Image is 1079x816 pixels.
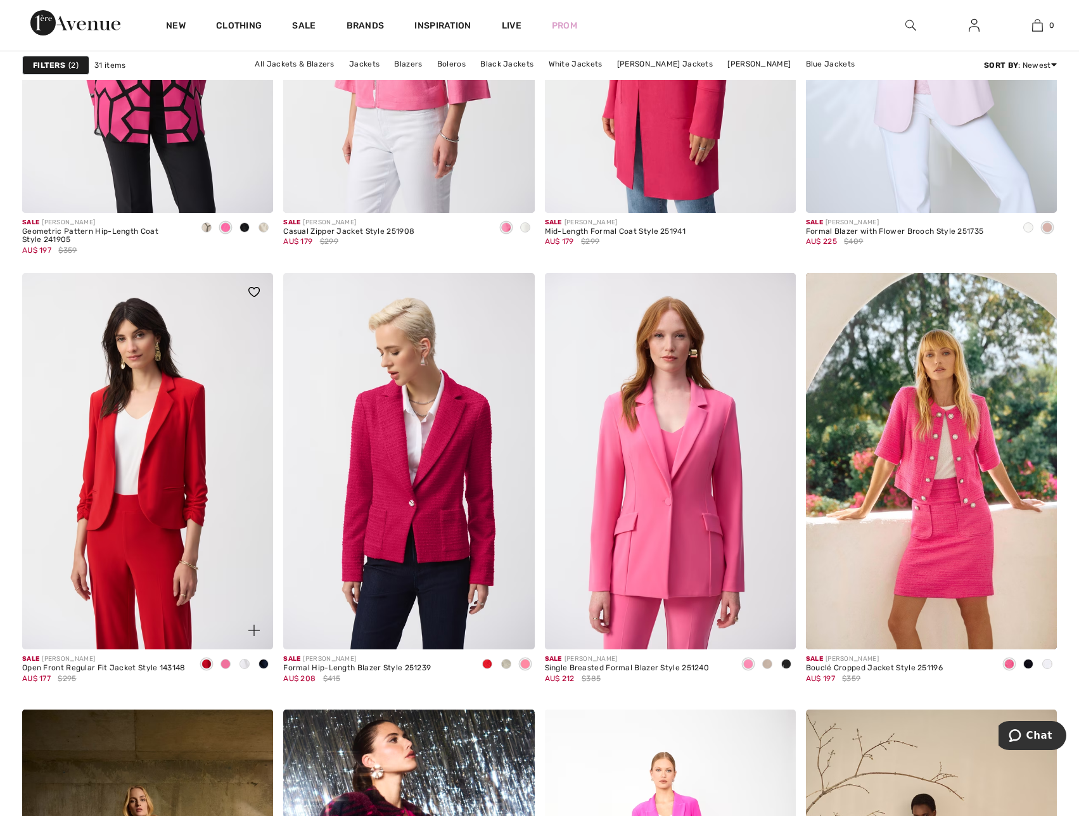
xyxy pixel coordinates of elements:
div: Formal Hip-Length Blazer Style 251239 [283,664,431,673]
a: Jackets [343,56,386,72]
a: White Jackets [542,56,609,72]
div: Casual Zipper Jacket Style 251908 [283,227,414,236]
div: Vanilla 30 [1019,218,1038,239]
div: Black [1019,654,1038,675]
div: [PERSON_NAME] [22,218,187,227]
span: $415 [323,673,340,684]
span: $359 [58,245,77,256]
span: $299 [320,236,338,247]
span: Sale [283,655,300,663]
span: Sale [806,655,823,663]
img: Bouclé Cropped Jacket Style 251196. Pink [806,273,1057,649]
div: Pink [1000,654,1019,675]
div: Radiant red [478,654,497,675]
div: Mid-Length Formal Coat Style 251941 [545,227,686,236]
span: AU$ 177 [22,674,51,683]
span: Sale [283,219,300,226]
img: Open Front Regular Fit Jacket Style 143148. Bubble gum [22,273,273,649]
strong: Filters [33,60,65,71]
div: Quartz [1038,218,1057,239]
span: Sale [545,219,562,226]
div: [PERSON_NAME] [545,654,710,664]
div: Gunmetal/black [254,218,273,239]
img: My Bag [1032,18,1043,33]
div: Bubble gum [497,218,516,239]
a: [PERSON_NAME] Jackets [611,56,719,72]
img: 1ère Avenue [30,10,120,35]
div: Moonstone/black [197,218,216,239]
a: Clothing [216,20,262,34]
span: $385 [582,673,601,684]
span: AU$ 179 [545,237,574,246]
a: 0 [1006,18,1068,33]
iframe: Opens a widget where you can chat to one of our agents [999,721,1066,753]
span: Sale [22,655,39,663]
img: heart_black_full.svg [248,287,260,297]
div: Midnight Blue 40 [254,654,273,675]
div: Vanilla 30 [516,218,535,239]
span: Sale [545,655,562,663]
div: : Newest [984,60,1057,71]
span: 2 [68,60,79,71]
a: All Jackets & Blazers [248,56,340,72]
span: Sale [22,219,39,226]
div: Formal Blazer with Flower Brooch Style 251735 [806,227,984,236]
div: [PERSON_NAME] [806,654,943,664]
span: $359 [842,673,860,684]
div: [PERSON_NAME] [22,654,186,664]
img: Single Breasted Formal Blazer Style 251240. Bubble gum [545,273,796,649]
span: 31 items [94,60,125,71]
div: Black [777,654,796,675]
span: $295 [58,673,76,684]
a: New [166,20,186,34]
span: AU$ 179 [283,237,312,246]
span: Sale [806,219,823,226]
div: Pink [516,654,535,675]
a: Boleros [431,56,472,72]
div: Vanilla 30 [235,654,254,675]
div: Open Front Regular Fit Jacket Style 143148 [22,664,186,673]
div: [PERSON_NAME] [806,218,984,227]
div: Bouclé Cropped Jacket Style 251196 [806,664,943,673]
span: AU$ 197 [22,246,51,255]
a: Black Jackets [474,56,540,72]
a: Sale [292,20,316,34]
div: Bubble gum [739,654,758,675]
span: $409 [844,236,863,247]
a: Blue Jackets [800,56,862,72]
img: plus_v2.svg [248,625,260,636]
a: Prom [552,19,577,32]
a: Blazers [388,56,428,72]
a: Live [502,19,521,32]
span: $299 [581,236,599,247]
div: Geranium/black [216,218,235,239]
a: [PERSON_NAME] [721,56,797,72]
div: Dune [758,654,777,675]
div: [PERSON_NAME] [283,654,431,664]
strong: Sort By [984,61,1018,70]
span: Inspiration [414,20,471,34]
img: My Info [969,18,980,33]
img: search the website [905,18,916,33]
div: Radiant red [197,654,216,675]
div: Black/Black [235,218,254,239]
span: AU$ 208 [283,674,316,683]
div: Off White [497,654,516,675]
div: [PERSON_NAME] [283,218,414,227]
div: Single Breasted Formal Blazer Style 251240 [545,664,710,673]
span: AU$ 212 [545,674,575,683]
a: Sign In [959,18,990,34]
img: Formal Hip-Length Blazer Style 251239. Pink [283,273,534,649]
span: AU$ 225 [806,237,837,246]
a: Brands [347,20,385,34]
div: Off White [1038,654,1057,675]
span: 0 [1049,20,1054,31]
div: Geometric Pattern Hip-Length Coat Style 241905 [22,227,187,245]
span: AU$ 197 [806,674,835,683]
